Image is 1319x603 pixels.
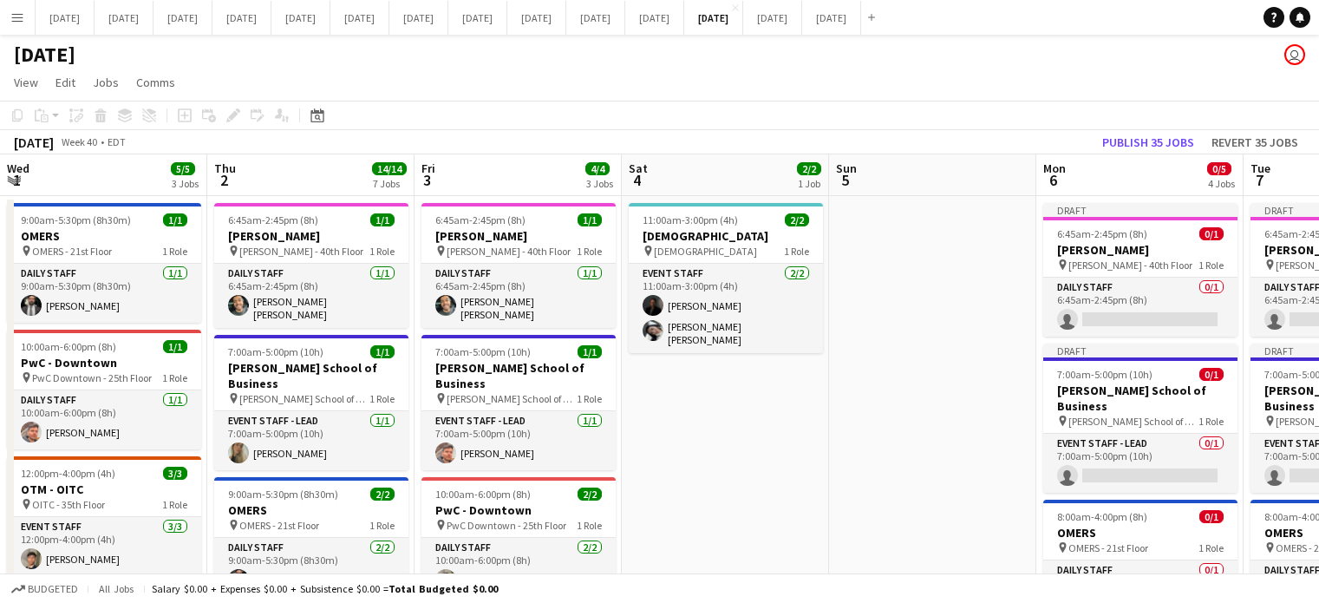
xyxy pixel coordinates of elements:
[578,345,602,358] span: 1/1
[330,1,389,35] button: [DATE]
[7,390,201,449] app-card-role: Daily Staff1/110:00am-6:00pm (8h)[PERSON_NAME]
[214,228,408,244] h3: [PERSON_NAME]
[1057,510,1147,523] span: 8:00am-4:00pm (8h)
[214,264,408,328] app-card-role: Daily Staff1/16:45am-2:45pm (8h)[PERSON_NAME] [PERSON_NAME]
[7,330,201,449] app-job-card: 10:00am-6:00pm (8h)1/1PwC - Downtown PwC Downtown - 25th Floor1 RoleDaily Staff1/110:00am-6:00pm ...
[7,203,201,323] div: 9:00am-5:30pm (8h30m)1/1OMERS OMERS - 21st Floor1 RoleDaily Staff1/19:00am-5:30pm (8h30m)[PERSON_...
[1057,227,1147,240] span: 6:45am-2:45pm (8h)
[577,245,602,258] span: 1 Role
[448,1,507,35] button: [DATE]
[743,1,802,35] button: [DATE]
[369,392,395,405] span: 1 Role
[56,75,75,90] span: Edit
[4,170,29,190] span: 1
[643,213,738,226] span: 11:00am-3:00pm (4h)
[1068,541,1148,554] span: OMERS - 21st Floor
[1043,203,1237,217] div: Draft
[1043,383,1237,414] h3: [PERSON_NAME] School of Business
[1248,170,1270,190] span: 7
[654,245,757,258] span: [DEMOGRAPHIC_DATA]
[162,498,187,511] span: 1 Role
[228,213,318,226] span: 6:45am-2:45pm (8h)
[585,162,610,175] span: 4/4
[21,340,116,353] span: 10:00am-6:00pm (8h)
[435,488,531,501] span: 10:00am-6:00pm (8h)
[153,1,212,35] button: [DATE]
[14,134,54,151] div: [DATE]
[21,467,115,480] span: 12:00pm-4:00pm (4h)
[389,1,448,35] button: [DATE]
[136,75,175,90] span: Comms
[421,228,616,244] h3: [PERSON_NAME]
[507,1,566,35] button: [DATE]
[214,203,408,328] app-job-card: 6:45am-2:45pm (8h)1/1[PERSON_NAME] [PERSON_NAME] - 40th Floor1 RoleDaily Staff1/16:45am-2:45pm (8...
[57,135,101,148] span: Week 40
[228,488,338,501] span: 9:00am-5:30pm (8h30m)
[797,162,821,175] span: 2/2
[447,519,566,532] span: PwC Downtown - 25th Floor
[435,213,526,226] span: 6:45am-2:45pm (8h)
[9,580,81,599] button: Budgeted
[1198,259,1224,272] span: 1 Role
[271,1,330,35] button: [DATE]
[162,371,187,384] span: 1 Role
[1284,44,1305,65] app-user-avatar: Jolanta Rokowski
[421,411,616,470] app-card-role: Event Staff - Lead1/17:00am-5:00pm (10h)[PERSON_NAME]
[1043,203,1237,337] div: Draft6:45am-2:45pm (8h)0/1[PERSON_NAME] [PERSON_NAME] - 40th Floor1 RoleDaily Staff0/16:45am-2:45...
[162,245,187,258] span: 1 Role
[369,245,395,258] span: 1 Role
[421,360,616,391] h3: [PERSON_NAME] School of Business
[1043,434,1237,493] app-card-role: Event Staff - Lead0/17:00am-5:00pm (10h)
[629,161,648,176] span: Sat
[836,161,857,176] span: Sun
[586,177,613,190] div: 3 Jobs
[447,392,577,405] span: [PERSON_NAME] School of Business - 30th Floor
[1207,162,1231,175] span: 0/5
[421,502,616,518] h3: PwC - Downtown
[1199,368,1224,381] span: 0/1
[447,245,571,258] span: [PERSON_NAME] - 40th Floor
[14,75,38,90] span: View
[7,161,29,176] span: Wed
[625,1,684,35] button: [DATE]
[435,345,531,358] span: 7:00am-5:00pm (10h)
[171,162,195,175] span: 5/5
[577,392,602,405] span: 1 Role
[1199,510,1224,523] span: 0/1
[802,1,861,35] button: [DATE]
[152,582,498,595] div: Salary $0.00 + Expenses $0.00 + Subsistence $0.00 =
[1043,344,1237,493] app-job-card: Draft7:00am-5:00pm (10h)0/1[PERSON_NAME] School of Business [PERSON_NAME] School of Business - 30...
[239,519,319,532] span: OMERS - 21st Floor
[421,203,616,328] div: 6:45am-2:45pm (8h)1/1[PERSON_NAME] [PERSON_NAME] - 40th Floor1 RoleDaily Staff1/16:45am-2:45pm (8...
[36,1,95,35] button: [DATE]
[372,162,407,175] span: 14/14
[1041,170,1066,190] span: 6
[373,177,406,190] div: 7 Jobs
[370,213,395,226] span: 1/1
[93,75,119,90] span: Jobs
[629,203,823,353] app-job-card: 11:00am-3:00pm (4h)2/2[DEMOGRAPHIC_DATA] [DEMOGRAPHIC_DATA]1 RoleEvent Staff2/211:00am-3:00pm (4h...
[626,170,648,190] span: 4
[7,71,45,94] a: View
[49,71,82,94] a: Edit
[163,213,187,226] span: 1/1
[370,345,395,358] span: 1/1
[1205,131,1305,154] button: Revert 35 jobs
[1057,368,1152,381] span: 7:00am-5:00pm (10h)
[214,360,408,391] h3: [PERSON_NAME] School of Business
[214,335,408,470] app-job-card: 7:00am-5:00pm (10h)1/1[PERSON_NAME] School of Business [PERSON_NAME] School of Business - 30th Fl...
[7,264,201,323] app-card-role: Daily Staff1/19:00am-5:30pm (8h30m)[PERSON_NAME]
[32,498,105,511] span: OITC - 35th Floor
[784,245,809,258] span: 1 Role
[1068,259,1192,272] span: [PERSON_NAME] - 40th Floor
[7,482,201,497] h3: OTM - OITC
[577,519,602,532] span: 1 Role
[785,213,809,226] span: 2/2
[212,1,271,35] button: [DATE]
[129,71,182,94] a: Comms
